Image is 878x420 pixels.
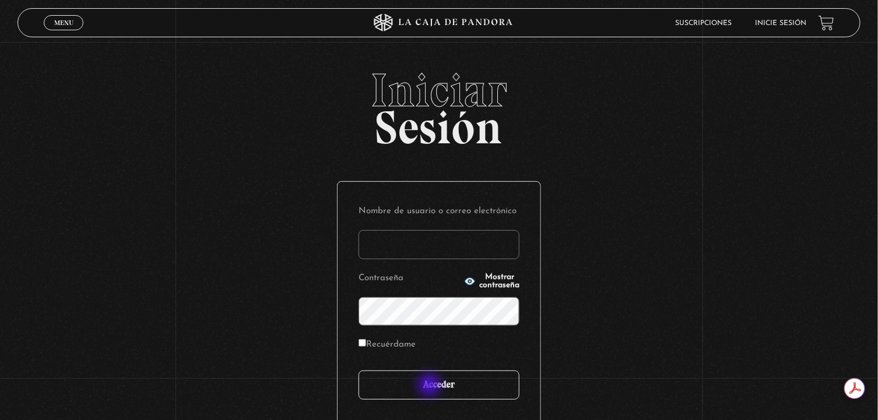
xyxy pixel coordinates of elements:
a: Suscripciones [676,20,732,27]
label: Contraseña [359,270,461,288]
input: Recuérdame [359,339,366,347]
input: Acceder [359,370,519,400]
span: Cerrar [50,29,78,37]
a: View your shopping cart [819,15,834,31]
a: Inicie sesión [756,20,807,27]
span: Menu [54,19,73,26]
span: Mostrar contraseña [479,273,519,290]
label: Recuérdame [359,336,416,354]
span: Iniciar [17,67,861,114]
button: Mostrar contraseña [464,273,519,290]
h2: Sesión [17,67,861,142]
label: Nombre de usuario o correo electrónico [359,203,519,221]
